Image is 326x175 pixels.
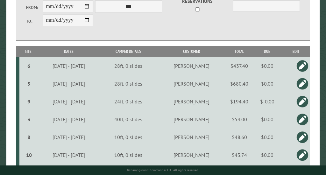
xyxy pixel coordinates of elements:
[156,57,227,75] td: [PERSON_NAME]
[22,98,36,105] div: 9
[156,110,227,128] td: [PERSON_NAME]
[227,110,252,128] td: $54.00
[227,75,252,93] td: $680.40
[252,93,282,110] td: $-0.00
[19,46,37,57] th: Site
[252,110,282,128] td: $0.00
[252,75,282,93] td: $0.00
[156,93,227,110] td: [PERSON_NAME]
[26,18,43,24] label: To:
[38,63,99,69] div: [DATE] - [DATE]
[252,57,282,75] td: $0.00
[38,116,99,122] div: [DATE] - [DATE]
[101,110,156,128] td: 40ft, 0 slides
[156,75,227,93] td: [PERSON_NAME]
[282,46,310,57] th: Edit
[227,93,252,110] td: $194.40
[38,152,99,158] div: [DATE] - [DATE]
[101,146,156,164] td: 10ft, 0 slides
[101,93,156,110] td: 24ft, 0 slides
[26,4,43,10] label: From:
[37,46,101,57] th: Dates
[227,46,252,57] th: Total
[22,63,36,69] div: 6
[101,128,156,146] td: 10ft, 0 slides
[127,168,199,172] small: © Campground Commander LLC. All rights reserved.
[227,146,252,164] td: $43.74
[156,146,227,164] td: [PERSON_NAME]
[38,98,99,105] div: [DATE] - [DATE]
[252,128,282,146] td: $0.00
[38,80,99,87] div: [DATE] - [DATE]
[101,75,156,93] td: 28ft, 0 slides
[156,128,227,146] td: [PERSON_NAME]
[156,46,227,57] th: Customer
[22,116,36,122] div: 3
[227,57,252,75] td: $437.40
[252,146,282,164] td: $0.00
[22,134,36,140] div: 8
[22,80,36,87] div: 5
[227,128,252,146] td: $48.60
[22,152,36,158] div: 10
[252,46,282,57] th: Due
[101,57,156,75] td: 28ft, 0 slides
[101,46,156,57] th: Camper Details
[38,134,99,140] div: [DATE] - [DATE]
